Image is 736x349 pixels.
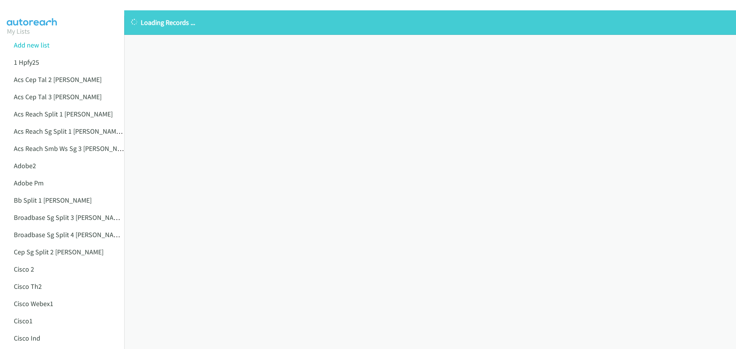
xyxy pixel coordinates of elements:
p: Loading Records ... [131,17,729,28]
a: Acs Reach Split 1 [PERSON_NAME] [14,110,113,118]
a: My Lists [7,27,30,36]
a: Add new list [14,41,49,49]
a: Broadbase Sg Split 4 [PERSON_NAME] [14,230,124,239]
a: 1 Hpfy25 [14,58,39,67]
a: Cisco Th2 [14,282,42,291]
a: Acs Reach Sg Split 1 [PERSON_NAME] [14,127,123,136]
a: Broadbase Sg Split 3 [PERSON_NAME] [14,213,124,222]
a: Acs Reach Smb Ws Sg 3 [PERSON_NAME] [14,144,131,153]
a: Acs Cep Tal 3 [PERSON_NAME] [14,92,102,101]
a: Acs Cep Tal 2 [PERSON_NAME] [14,75,102,84]
a: Cisco Ind [14,334,40,342]
a: Cisco Webex1 [14,299,53,308]
a: Cisco 2 [14,265,34,274]
a: Bb Split 1 [PERSON_NAME] [14,196,92,205]
a: Cep Sg Split 2 [PERSON_NAME] [14,247,103,256]
a: Cisco1 [14,316,33,325]
a: Adobe2 [14,161,36,170]
a: Adobe Pm [14,179,44,187]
